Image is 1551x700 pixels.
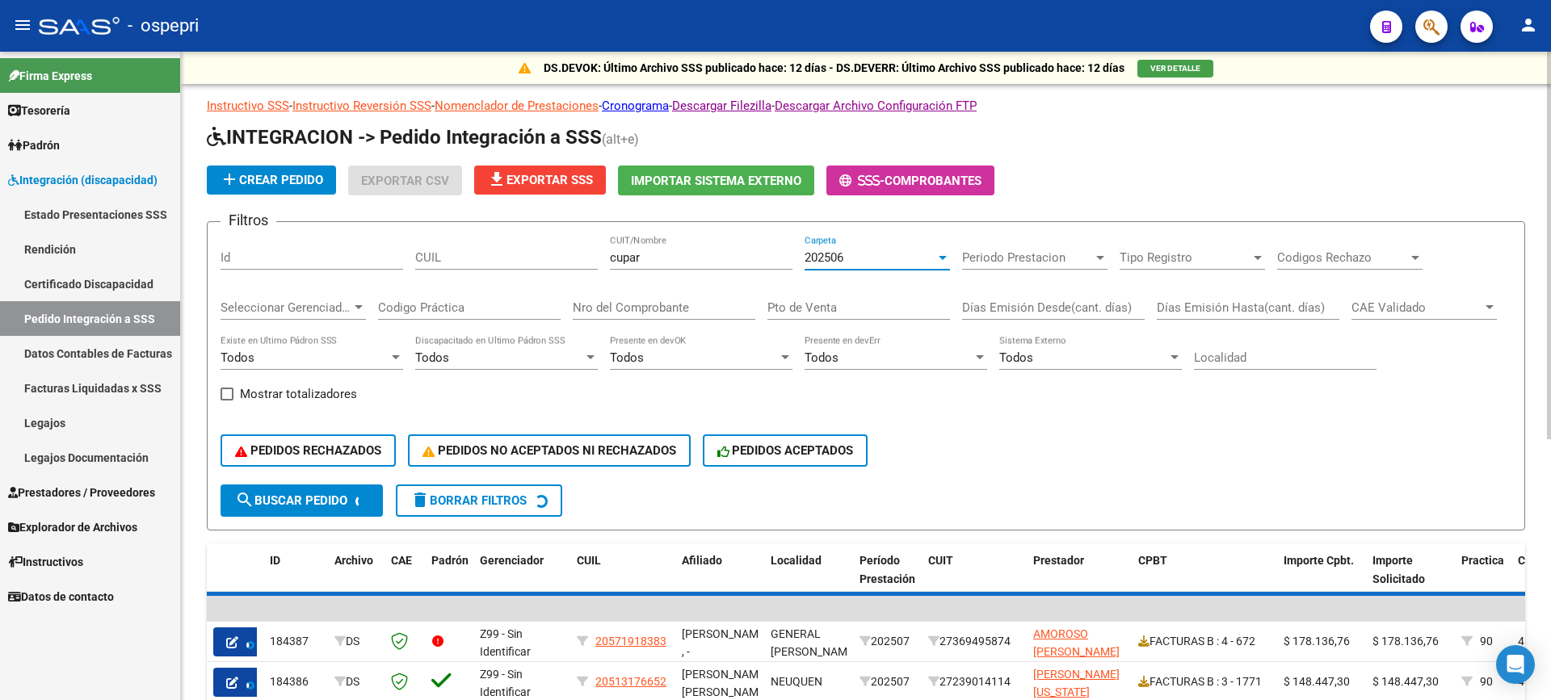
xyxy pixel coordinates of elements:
mat-icon: person [1519,15,1538,35]
span: Todos [221,350,254,365]
datatable-header-cell: Practica [1455,543,1511,614]
span: Tipo Registro [1120,250,1250,265]
span: CAE Validado [1351,300,1482,315]
div: 27369495874 [928,632,1020,651]
span: Periodo Prestacion [962,250,1093,265]
span: 20571918383 [595,635,666,648]
span: 90 [1480,635,1493,648]
div: 184387 [270,632,322,651]
button: Crear Pedido [207,166,336,195]
datatable-header-cell: CPBT [1132,543,1277,614]
span: Afiliado [682,554,722,567]
span: $ 148.447,30 [1284,675,1350,688]
span: Datos de contacto [8,588,114,606]
mat-icon: add [220,170,239,189]
span: NEUQUEN [771,675,822,688]
datatable-header-cell: Localidad [764,543,853,614]
span: $ 178.136,76 [1284,635,1350,648]
button: Exportar SSS [474,166,606,195]
span: Prestador [1033,554,1084,567]
span: Seleccionar Gerenciador [221,300,351,315]
span: PEDIDOS NO ACEPTADOS NI RECHAZADOS [422,443,676,458]
div: FACTURAS B : 4 - 672 [1138,632,1271,651]
span: Prestadores / Proveedores [8,484,155,501]
span: [PERSON_NAME] , - [682,627,768,659]
button: PEDIDOS RECHAZADOS [221,434,396,467]
a: Descargar Archivo Configuración FTP [775,99,977,113]
span: Importe Cpbt. [1284,554,1354,567]
span: $ 178.136,76 [1372,635,1439,648]
div: Open Intercom Messenger [1496,645,1535,684]
button: -Comprobantes [826,166,994,195]
div: 202507 [860,673,915,691]
span: PEDIDOS RECHAZADOS [235,443,381,458]
p: - - - - - [207,97,1525,115]
span: GENERAL [PERSON_NAME] [771,627,857,659]
mat-icon: file_download [487,170,506,189]
span: INTEGRACION -> Pedido Integración a SSS [207,126,602,149]
span: PEDIDOS ACEPTADOS [717,443,854,458]
span: VER DETALLE [1150,64,1200,73]
a: Descargar Filezilla [672,99,771,113]
datatable-header-cell: Prestador [1027,543,1132,614]
datatable-header-cell: Importe Solicitado [1366,543,1455,614]
a: Cronograma [602,99,669,113]
datatable-header-cell: Importe Cpbt. [1277,543,1366,614]
h3: Filtros [221,209,276,232]
datatable-header-cell: Gerenciador [473,543,570,614]
span: Buscar Pedido [235,493,347,508]
span: Todos [610,350,644,365]
span: [PERSON_NAME][US_STATE] [1033,668,1120,699]
span: CAE [391,554,412,567]
span: (alt+e) [602,132,639,147]
span: ID [270,554,280,567]
span: - ospepri [128,8,199,44]
span: AMOROSO [PERSON_NAME] [1033,627,1120,659]
span: 20513176652 [595,675,666,688]
datatable-header-cell: Archivo [328,543,385,614]
span: Importar Sistema Externo [631,174,801,188]
span: Explorador de Archivos [8,518,137,536]
span: Borrar Filtros [410,493,527,508]
div: 202507 [860,632,915,651]
datatable-header-cell: Período Prestación [853,543,922,614]
span: CUIL [577,554,601,567]
a: Nomenclador de Prestaciones [435,99,599,113]
span: Firma Express [8,67,92,85]
span: - [839,174,885,188]
datatable-header-cell: ID [263,543,328,614]
a: Instructivo Reversión SSS [292,99,431,113]
div: DS [334,673,378,691]
mat-icon: search [235,490,254,509]
span: Crear Pedido [220,173,323,187]
span: Localidad [771,554,822,567]
span: Importe Solicitado [1372,554,1425,585]
datatable-header-cell: Padrón [425,543,473,614]
span: Archivo [334,554,373,567]
div: DS [334,632,378,651]
button: PEDIDOS NO ACEPTADOS NI RECHAZADOS [408,434,691,467]
span: Instructivos [8,553,83,571]
span: 202506 [805,250,843,265]
span: CUIT [928,554,953,567]
span: Tesorería [8,102,70,119]
span: 4 [1518,675,1524,688]
span: Z99 - Sin Identificar [480,627,531,659]
span: Padrón [8,136,60,154]
span: 90 [1480,675,1493,688]
span: Todos [999,350,1033,365]
datatable-header-cell: CUIT [922,543,1027,614]
span: $ 148.447,30 [1372,675,1439,688]
span: Exportar CSV [361,174,449,188]
span: Z99 - Sin Identificar [480,668,531,699]
span: Codigos Rechazo [1277,250,1408,265]
span: Mostrar totalizadores [240,384,357,404]
button: Importar Sistema Externo [618,166,814,195]
span: 4 [1518,635,1524,648]
button: PEDIDOS ACEPTADOS [703,434,868,467]
button: Buscar Pedido [221,484,383,517]
span: Todos [805,350,839,365]
span: Período Prestación [860,554,915,585]
mat-icon: delete [410,490,430,509]
span: Padrón [431,554,469,567]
